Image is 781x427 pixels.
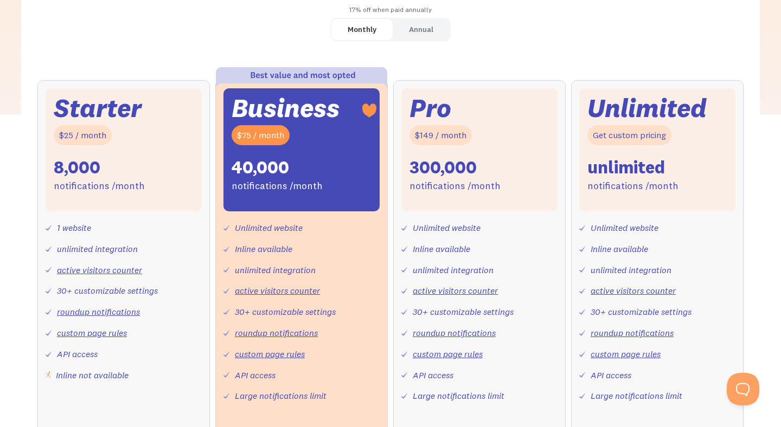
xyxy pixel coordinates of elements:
[409,125,472,145] div: $149 / month
[413,220,481,236] div: Unlimited website
[413,241,470,257] div: Inline available
[727,373,759,405] iframe: Toggle Customer Support
[587,96,707,120] div: Unlimited
[57,264,142,275] a: active visitors counter
[235,241,292,257] div: Inline available
[235,327,318,338] a: roundup notifications
[54,178,145,194] div: notifications /month
[591,241,648,257] div: Inline available
[232,96,340,120] div: Business
[54,96,142,120] div: Starter
[413,388,504,404] div: Large notifications limit
[409,96,451,120] div: Pro
[413,348,483,359] a: custom page rules
[235,285,320,296] a: active visitors counter
[57,220,91,236] div: 1 website
[413,262,494,278] div: unlimited integration
[591,348,661,359] a: custom page rules
[235,388,327,404] div: Large notifications limit
[409,156,477,179] div: 300,000
[57,283,158,299] div: 30+ customizable settings
[591,262,671,278] div: unlimited integration
[232,178,323,194] div: notifications /month
[591,367,631,383] div: API access
[587,178,678,194] div: notifications /month
[235,367,276,383] div: API access
[57,241,138,257] div: unlimited integration
[235,304,336,320] div: 30+ customizable settings
[591,285,676,296] a: active visitors counter
[57,327,127,338] a: custom page rules
[409,22,433,37] div: Annual
[54,156,100,179] div: 8,000
[57,306,140,317] a: roundup notifications
[232,156,289,179] div: 40,000
[413,367,453,383] div: API access
[232,125,290,145] div: $75 / month
[409,178,501,194] div: notifications /month
[587,156,665,179] div: unlimited
[235,348,305,359] a: custom page rules
[413,285,498,296] a: active visitors counter
[587,125,671,145] div: Get custom pricing
[235,262,316,278] div: unlimited integration
[591,304,692,320] div: 30+ customizable settings
[413,327,496,338] a: roundup notifications
[413,304,514,320] div: 30+ customizable settings
[56,367,129,383] div: Inline not available
[54,125,112,145] div: $25 / month
[591,388,682,404] div: Large notifications limit
[235,220,303,236] div: Unlimited website
[57,346,98,362] div: API access
[348,22,376,37] div: Monthly
[591,327,674,338] a: roundup notifications
[21,2,760,18] div: 17% off when paid annually
[591,220,658,236] div: Unlimited website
